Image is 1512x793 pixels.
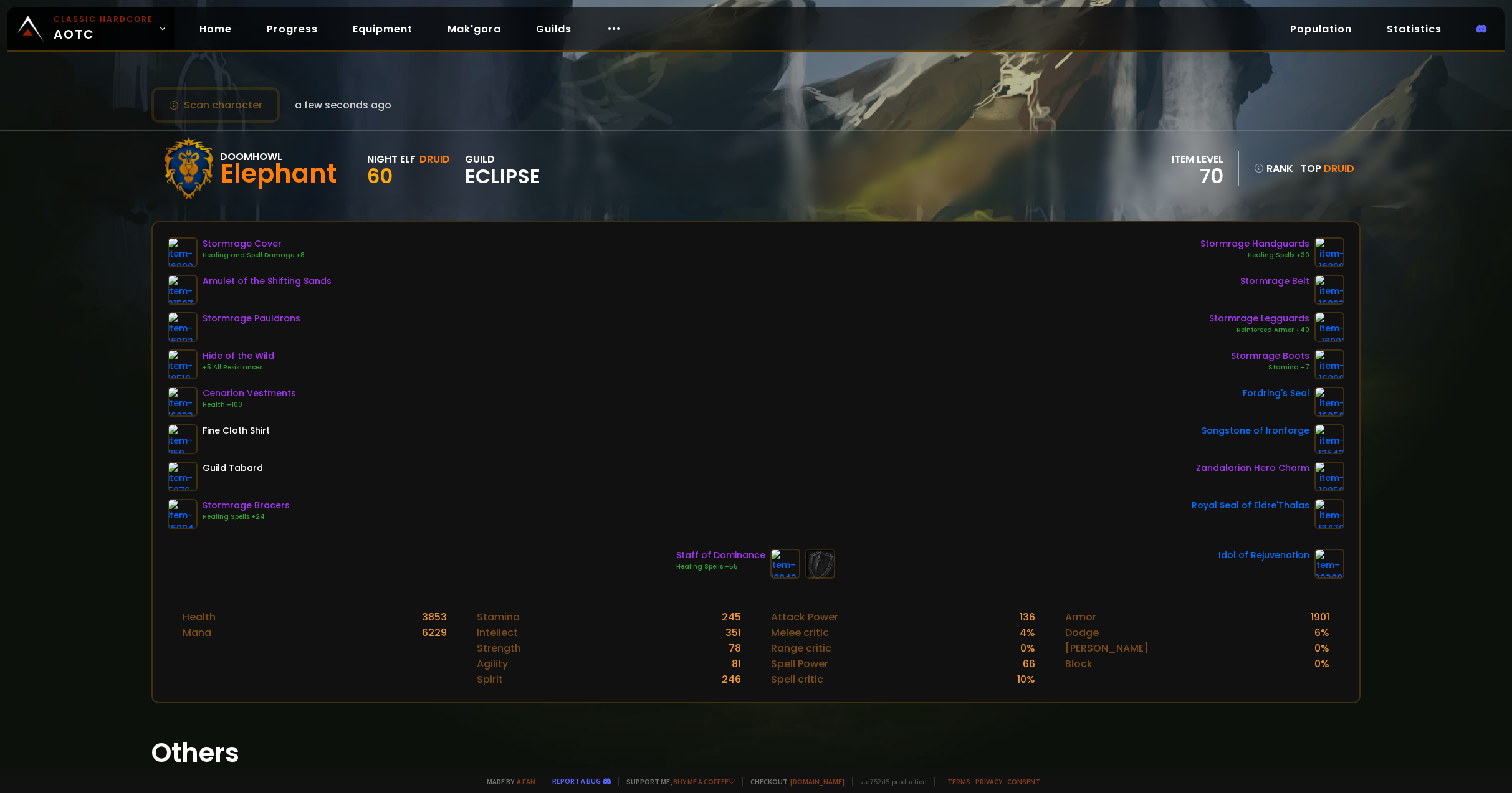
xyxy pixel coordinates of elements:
div: 1901 [1311,609,1329,625]
span: 60 [367,162,393,190]
div: 0 % [1314,640,1329,656]
h1: Others [151,733,1361,772]
div: 246 [722,672,741,687]
div: Healing Spells +30 [1200,250,1309,260]
div: Health [183,609,216,625]
a: a fan [517,777,535,786]
a: Mak'gora [438,16,511,42]
a: Guilds [526,16,581,42]
div: 136 [1020,609,1035,625]
div: 245 [722,609,741,625]
div: [PERSON_NAME] [1065,640,1149,656]
div: 66 [1023,656,1035,672]
div: Zandalarian Hero Charm [1196,462,1309,475]
div: Fordring's Seal [1243,387,1309,400]
div: Doomhowl [220,149,337,164]
div: +5 All Resistances [203,363,274,373]
div: Songstone of Ironforge [1202,424,1309,437]
img: item-16899 [1314,237,1344,267]
img: item-859 [168,424,198,454]
img: item-16833 [168,387,198,417]
img: item-19950 [1314,462,1344,491]
div: Night Elf [367,151,416,167]
a: Consent [1007,777,1040,786]
div: Guild Tabard [203,462,263,475]
a: Home [189,16,242,42]
div: Stormrage Pauldrons [203,312,300,325]
img: item-16904 [168,499,198,529]
div: Stormrage Handguards [1200,237,1309,250]
span: Druid [1324,161,1354,176]
div: Druid [419,151,450,167]
img: item-16900 [168,237,198,267]
img: item-5976 [168,462,198,491]
img: item-16902 [168,312,198,342]
img: item-21507 [168,275,198,305]
div: item level [1172,151,1223,167]
div: 10 % [1017,672,1035,687]
img: item-18470 [1314,499,1344,529]
small: Classic Hardcore [54,14,153,25]
a: Privacy [975,777,1002,786]
div: 70 [1172,167,1223,186]
div: Hide of the Wild [203,349,274,363]
a: Report a bug [552,776,601,786]
div: Stormrage Boots [1231,349,1309,363]
div: Stormrage Belt [1240,275,1309,288]
div: Spell critic [771,672,823,687]
div: rank [1254,161,1293,176]
span: a few seconds ago [295,97,391,113]
span: v. d752d5 - production [852,777,927,786]
div: Top [1301,161,1354,176]
div: Melee critic [771,625,829,640]
div: Staff of Dominance [676,549,765,562]
div: Stormrage Cover [203,237,305,250]
div: Stamina [477,609,520,625]
a: Buy me a coffee [673,777,735,786]
img: item-18842 [770,549,800,579]
div: Stormrage Bracers [203,499,290,512]
div: Reinforced Armor +40 [1209,325,1309,335]
a: Classic HardcoreAOTC [7,7,175,50]
button: Scan character [151,87,280,123]
div: Healing Spells +55 [676,562,765,572]
div: Mana [183,625,211,640]
a: Statistics [1377,16,1452,42]
div: Idol of Rejuvenation [1218,549,1309,562]
div: 81 [732,656,741,672]
img: item-12543 [1314,424,1344,454]
img: item-16901 [1314,312,1344,342]
div: Royal Seal of Eldre'Thalas [1192,499,1309,512]
div: Elephant [220,164,337,183]
div: Stamina +7 [1231,363,1309,373]
div: 0 % [1020,640,1035,656]
span: Made by [479,777,535,786]
img: item-22398 [1314,549,1344,579]
a: Population [1280,16,1362,42]
div: 6 % [1314,625,1329,640]
div: 6229 [422,625,447,640]
span: Eclipse [465,167,540,186]
div: Cenarion Vestments [203,387,296,400]
div: Block [1065,656,1093,672]
div: Stormrage Legguards [1209,312,1309,325]
div: Fine Cloth Shirt [203,424,270,437]
a: Terms [947,777,970,786]
div: Agility [477,656,508,672]
div: guild [465,151,540,186]
a: [DOMAIN_NAME] [790,777,845,786]
div: Intellect [477,625,518,640]
div: 351 [725,625,741,640]
img: item-18510 [168,349,198,379]
img: item-16903 [1314,275,1344,305]
div: Spell Power [771,656,828,672]
div: Healing Spells +24 [203,512,290,522]
div: Dodge [1065,625,1099,640]
div: 4 % [1020,625,1035,640]
div: Healing and Spell Damage +8 [203,250,305,260]
span: AOTC [54,14,153,44]
div: Health +100 [203,400,296,410]
div: Strength [477,640,521,656]
div: 3853 [422,609,447,625]
div: Armor [1065,609,1096,625]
